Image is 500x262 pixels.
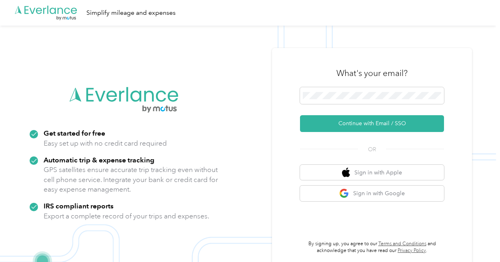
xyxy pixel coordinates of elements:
[358,145,386,154] span: OR
[300,115,444,132] button: Continue with Email / SSO
[300,240,444,254] p: By signing up, you agree to our and acknowledge that you have read our .
[300,186,444,201] button: google logoSign in with Google
[86,8,176,18] div: Simplify mileage and expenses
[44,129,105,137] strong: Get started for free
[44,202,114,210] strong: IRS compliant reports
[342,168,350,178] img: apple logo
[339,188,349,198] img: google logo
[378,241,426,247] a: Terms and Conditions
[44,156,154,164] strong: Automatic trip & expense tracking
[44,211,209,221] p: Export a complete record of your trips and expenses.
[398,248,426,254] a: Privacy Policy
[300,165,444,180] button: apple logoSign in with Apple
[336,68,408,79] h3: What's your email?
[44,165,218,194] p: GPS satellites ensure accurate trip tracking even without cell phone service. Integrate your bank...
[44,138,167,148] p: Easy set up with no credit card required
